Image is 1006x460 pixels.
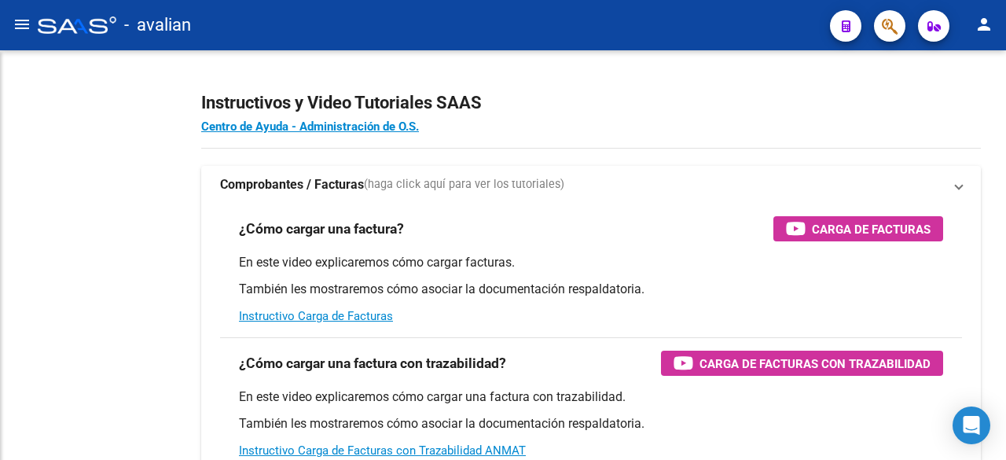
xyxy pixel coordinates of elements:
[812,219,931,239] span: Carga de Facturas
[239,281,943,298] p: También les mostraremos cómo asociar la documentación respaldatoria.
[975,15,993,34] mat-icon: person
[239,352,506,374] h3: ¿Cómo cargar una factura con trazabilidad?
[220,176,364,193] strong: Comprobantes / Facturas
[953,407,990,444] div: Open Intercom Messenger
[364,176,564,193] span: (haga click aquí para ver los tutoriales)
[239,443,526,458] a: Instructivo Carga de Facturas con Trazabilidad ANMAT
[201,120,419,134] a: Centro de Ayuda - Administración de O.S.
[201,166,981,204] mat-expansion-panel-header: Comprobantes / Facturas(haga click aquí para ver los tutoriales)
[239,388,943,406] p: En este video explicaremos cómo cargar una factura con trazabilidad.
[661,351,943,376] button: Carga de Facturas con Trazabilidad
[239,309,393,323] a: Instructivo Carga de Facturas
[201,88,981,118] h2: Instructivos y Video Tutoriales SAAS
[13,15,31,34] mat-icon: menu
[239,254,943,271] p: En este video explicaremos cómo cargar facturas.
[239,415,943,432] p: También les mostraremos cómo asociar la documentación respaldatoria.
[773,216,943,241] button: Carga de Facturas
[699,354,931,374] span: Carga de Facturas con Trazabilidad
[124,8,191,42] span: - avalian
[239,218,404,240] h3: ¿Cómo cargar una factura?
